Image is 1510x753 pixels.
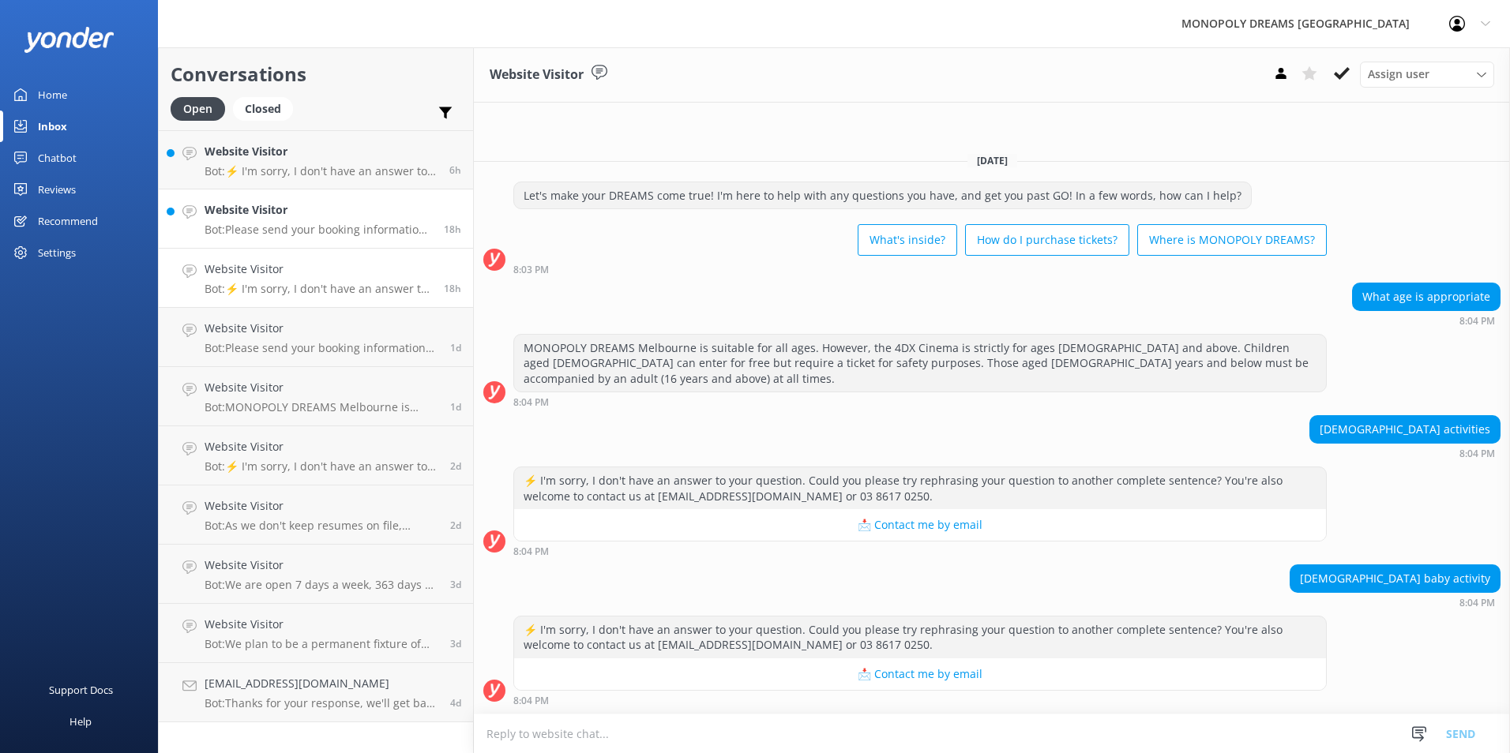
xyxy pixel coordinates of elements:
a: [EMAIL_ADDRESS][DOMAIN_NAME]Bot:Thanks for your response, we'll get back to you as soon as we can... [159,663,473,722]
div: Let's make your DREAMS come true! I'm here to help with any questions you have, and get you past ... [514,182,1251,209]
div: Open [171,97,225,121]
div: [DEMOGRAPHIC_DATA] activities [1310,416,1500,443]
strong: 8:04 PM [1459,449,1495,459]
p: Bot: ⚡ I'm sorry, I don't have an answer to your question. Could you please try rephrasing your q... [205,459,438,474]
button: 📩 Contact me by email [514,658,1326,690]
h4: Website Visitor [205,616,438,633]
span: Sep 08 2025 04:43pm (UTC +10:00) Australia/Sydney [450,637,461,650]
div: Sep 11 2025 08:04pm (UTC +10:00) Australia/Sydney [513,545,1327,556]
span: [DATE] [967,154,1017,167]
div: Support Docs [49,674,113,706]
h4: Website Visitor [205,497,438,515]
div: Help [69,706,92,737]
div: Reviews [38,174,76,205]
img: yonder-white-logo.png [24,27,115,53]
p: Bot: Please send your booking information to [EMAIL_ADDRESS][DOMAIN_NAME], and one of our friendl... [205,223,432,237]
h4: Website Visitor [205,201,432,219]
div: Sep 11 2025 08:04pm (UTC +10:00) Australia/Sydney [1290,597,1501,608]
div: Closed [233,97,293,121]
div: Sep 11 2025 08:04pm (UTC +10:00) Australia/Sydney [513,396,1327,407]
div: Sep 11 2025 08:04pm (UTC +10:00) Australia/Sydney [1309,448,1501,459]
strong: 8:04 PM [513,547,549,556]
div: What age is appropriate [1353,283,1500,310]
div: Sep 11 2025 08:04pm (UTC +10:00) Australia/Sydney [513,695,1327,706]
p: Bot: As we don't keep resumes on file, please check our website for the latest openings: [DOMAIN_... [205,519,438,533]
h4: Website Visitor [205,438,438,455]
h3: Website Visitor [490,65,584,85]
p: Bot: MONOPOLY DREAMS Melbourne is perfect for the fun at heart! We're still learning who enjoys t... [205,400,438,414]
a: Website VisitorBot:We are open 7 days a week, 363 days a year, including most public holidays. Ho... [159,545,473,604]
p: Bot: Please send your booking information to [EMAIL_ADDRESS][DOMAIN_NAME], and one of our friendl... [205,341,438,355]
div: Sep 11 2025 08:04pm (UTC +10:00) Australia/Sydney [1352,315,1501,326]
a: Website VisitorBot:MONOPOLY DREAMS Melbourne is perfect for the fun at heart! We're still learnin... [159,367,473,426]
a: Website VisitorBot:We plan to be a permanent fixture of [GEOGRAPHIC_DATA] - hopefully we'll see y... [159,604,473,663]
span: Assign user [1368,66,1429,83]
h4: Website Visitor [205,320,438,337]
div: Sep 11 2025 08:03pm (UTC +10:00) Australia/Sydney [513,264,1327,275]
strong: 8:04 PM [513,696,549,706]
strong: 8:03 PM [513,265,549,275]
span: Sep 10 2025 11:28pm (UTC +10:00) Australia/Sydney [450,400,461,414]
a: Website VisitorBot:Please send your booking information to [EMAIL_ADDRESS][DOMAIN_NAME], and one ... [159,189,473,249]
button: How do I purchase tickets? [965,224,1129,256]
div: Inbox [38,111,67,142]
h4: Website Visitor [205,556,438,574]
span: Sep 08 2025 09:18am (UTC +10:00) Australia/Sydney [450,696,461,710]
h4: Website Visitor [205,143,438,160]
p: Bot: Thanks for your response, we'll get back to you as soon as we can during opening hours. [205,696,438,710]
button: 📩 Contact me by email [514,509,1326,541]
div: Home [38,79,67,111]
p: Bot: ⚡ I'm sorry, I don't have an answer to your question. Could you please try rephrasing your q... [205,164,438,178]
span: Sep 12 2025 07:41am (UTC +10:00) Australia/Sydney [449,163,461,177]
div: Chatbot [38,142,77,174]
a: Website VisitorBot:As we don't keep resumes on file, please check our website for the latest open... [159,485,473,545]
a: Website VisitorBot:⚡ I'm sorry, I don't have an answer to your question. Could you please try rep... [159,130,473,189]
h4: Website Visitor [205,260,432,278]
span: Sep 10 2025 12:50pm (UTC +10:00) Australia/Sydney [450,459,461,473]
strong: 8:04 PM [513,398,549,407]
span: Sep 09 2025 03:46pm (UTC +10:00) Australia/Sydney [450,519,461,532]
a: Open [171,99,233,117]
span: Sep 11 2025 06:29am (UTC +10:00) Australia/Sydney [450,341,461,354]
span: Sep 11 2025 08:21pm (UTC +10:00) Australia/Sydney [444,223,461,236]
div: ⚡ I'm sorry, I don't have an answer to your question. Could you please try rephrasing your questi... [514,467,1326,509]
div: Assign User [1360,62,1494,87]
span: Sep 11 2025 08:04pm (UTC +10:00) Australia/Sydney [444,282,461,295]
button: What's inside? [858,224,957,256]
a: Closed [233,99,301,117]
strong: 8:04 PM [1459,598,1495,608]
div: Recommend [38,205,98,237]
p: Bot: ⚡ I'm sorry, I don't have an answer to your question. Could you please try rephrasing your q... [205,282,432,296]
strong: 8:04 PM [1459,317,1495,326]
h2: Conversations [171,59,461,89]
h4: Website Visitor [205,379,438,396]
p: Bot: We are open 7 days a week, 363 days a year, including most public holidays. However, we are ... [205,578,438,592]
h4: [EMAIL_ADDRESS][DOMAIN_NAME] [205,675,438,692]
p: Bot: We plan to be a permanent fixture of [GEOGRAPHIC_DATA] - hopefully we'll see you soon! [205,637,438,651]
a: Website VisitorBot:Please send your booking information to [EMAIL_ADDRESS][DOMAIN_NAME], and one ... [159,308,473,367]
div: ⚡ I'm sorry, I don't have an answer to your question. Could you please try rephrasing your questi... [514,616,1326,658]
button: Where is MONOPOLY DREAMS? [1137,224,1327,256]
div: [DEMOGRAPHIC_DATA] baby activity [1290,565,1500,592]
div: MONOPOLY DREAMS Melbourne is suitable for all ages. However, the 4DX Cinema is strictly for ages ... [514,335,1326,392]
div: Settings [38,237,76,268]
a: Website VisitorBot:⚡ I'm sorry, I don't have an answer to your question. Could you please try rep... [159,426,473,485]
a: Website VisitorBot:⚡ I'm sorry, I don't have an answer to your question. Could you please try rep... [159,249,473,308]
span: Sep 09 2025 02:01pm (UTC +10:00) Australia/Sydney [450,578,461,591]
